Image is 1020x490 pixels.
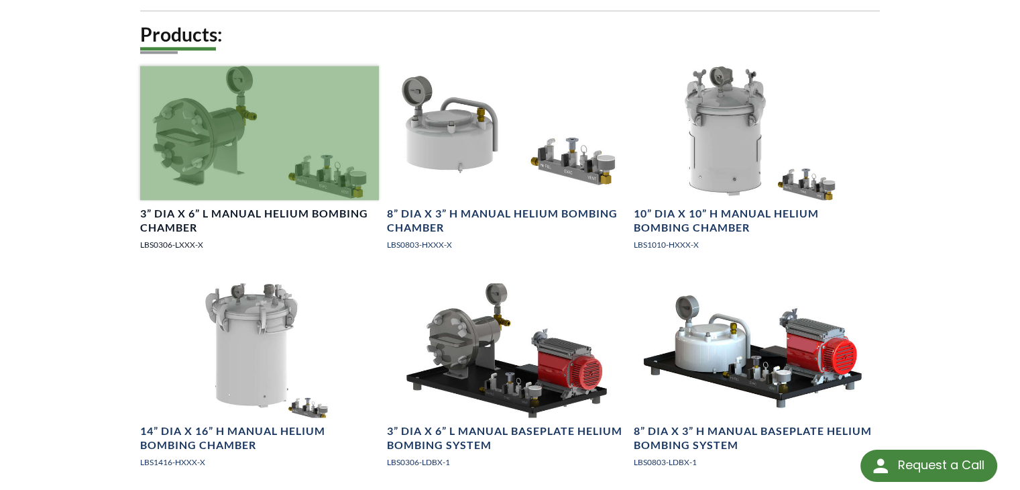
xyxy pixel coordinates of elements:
h4: 8” DIA x 3” H Manual Helium Bombing Chamber [387,207,626,235]
a: 14" x 16" Bombing Chamber14” DIA x 16” H Manual Helium Bombing ChamberLBS1416-HXXX-X [140,283,379,479]
p: LBS0306-LDBX-1 [387,456,626,469]
a: 3" x 6" Bombing Chamber with Evac Valve3” DIA x 6” L Manual Helium Bombing ChamberLBS0306-LXXX-X [140,66,379,262]
h2: Products: [140,22,881,47]
h4: 8” DIA x 3” H Manual Baseplate Helium Bombing System [633,424,872,452]
p: LBS1416-HXXX-X [140,456,379,469]
a: 8" x 3" bombing system on base plate8” DIA x 3” H Manual Baseplate Helium Bombing SystemLBS0803-L... [633,283,872,479]
img: round button [870,455,891,477]
h4: 3” DIA x 6” L Manual Baseplate Helium Bombing System [387,424,626,452]
h4: 3” DIA x 6” L Manual Helium Bombing Chamber [140,207,379,235]
h4: 14” DIA x 16” H Manual Helium Bombing Chamber [140,424,379,452]
p: LBS1010-HXXX-X [633,238,872,251]
a: 8" x 3" Bombing Chamber8” DIA x 3” H Manual Helium Bombing ChamberLBS0803-HXXX-X [387,66,626,262]
p: LBS0803-LDBX-1 [633,456,872,469]
p: LBS0803-HXXX-X [387,238,626,251]
div: Request a Call [897,450,984,481]
p: LBS0306-LXXX-X [140,238,379,251]
div: Request a Call [860,450,997,482]
a: 3" x 6" Bombing system on baseplate3” DIA x 6” L Manual Baseplate Helium Bombing SystemLBS0306-LD... [387,283,626,479]
a: 10" x 10" Bombing Chamber10” DIA x 10” H Manual Helium Bombing ChamberLBS1010-HXXX-X [633,66,872,262]
h4: 10” DIA x 10” H Manual Helium Bombing Chamber [633,207,872,235]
